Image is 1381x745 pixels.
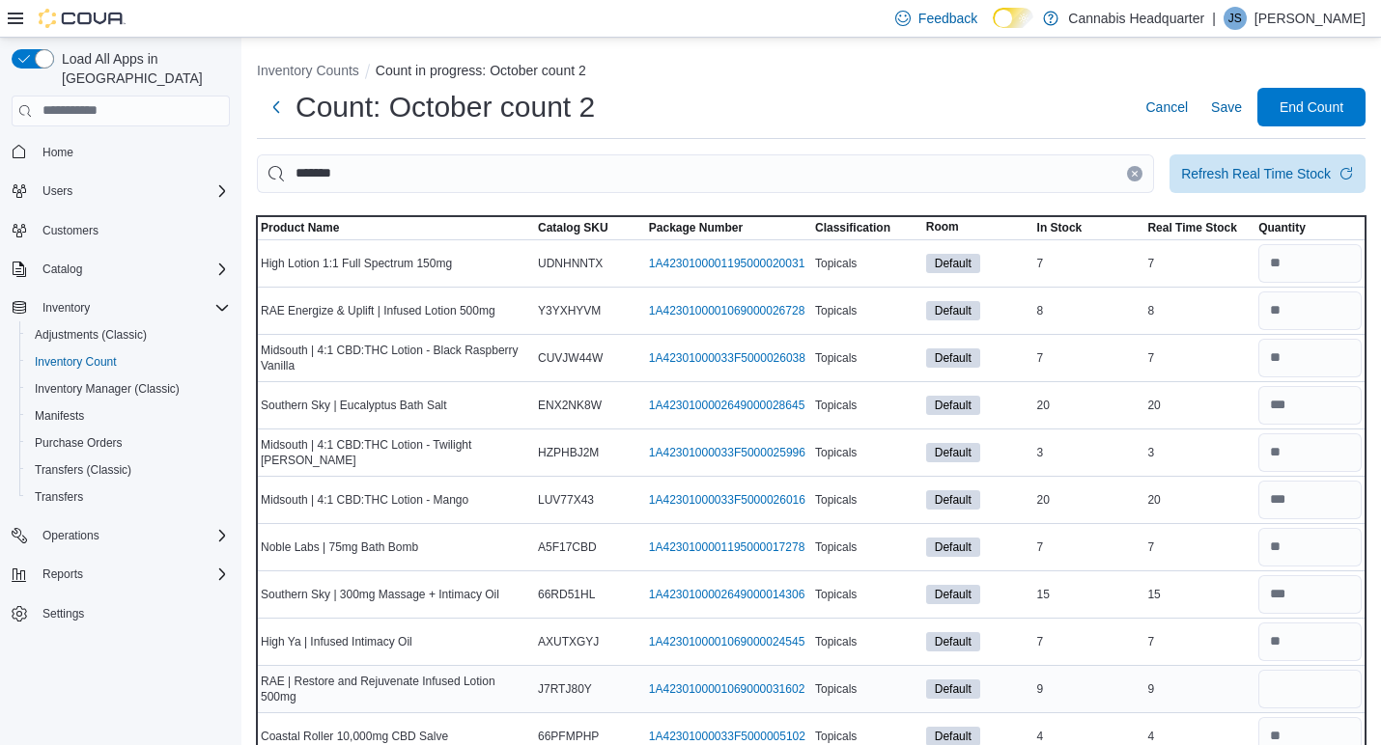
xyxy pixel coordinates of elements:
[261,437,530,468] span: Midsouth | 4:1 CBD:THC Lotion - Twilight [PERSON_NAME]
[42,262,82,277] span: Catalog
[261,220,339,235] span: Product Name
[926,490,980,510] span: Default
[1068,7,1204,30] p: Cannabis Headquarter
[35,435,123,451] span: Purchase Orders
[1033,216,1144,239] button: In Stock
[35,219,106,242] a: Customers
[1254,216,1366,239] button: Quantity
[35,141,81,164] a: Home
[815,220,890,235] span: Classification
[993,8,1033,28] input: Dark Mode
[35,524,107,547] button: Operations
[1224,7,1247,30] div: Jamal Saeed
[27,350,125,373] a: Inventory Count
[1143,299,1254,322] div: 8
[27,404,230,428] span: Manifests
[261,674,530,704] span: RAE | Restore and Rejuvenate Infused Lotion 500mg
[926,301,980,320] span: Default
[261,492,468,508] span: Midsouth | 4:1 CBD:THC Lotion - Mango
[257,216,534,239] button: Product Name
[1254,7,1366,30] p: [PERSON_NAME]
[27,350,230,373] span: Inventory Count
[261,303,495,318] span: RAE Energize & Uplift | Infused Lotion 500mg
[1138,88,1196,126] button: Cancel
[649,539,805,555] a: 1A4230100001195000017278
[935,397,972,414] span: Default
[19,321,238,348] button: Adjustments (Classic)
[35,218,230,242] span: Customers
[296,88,595,126] h1: Count: October count 2
[4,522,238,549] button: Operations
[27,485,230,509] span: Transfers
[538,729,599,744] span: 66PFMPHP
[42,528,99,543] span: Operations
[538,539,597,555] span: A5F17CBD
[27,431,130,455] a: Purchase Orders
[645,216,811,239] button: Package Number
[27,377,187,400] a: Inventory Manager (Classic)
[815,729,857,744] span: Topicals
[1143,252,1254,275] div: 7
[926,585,980,604] span: Default
[538,220,608,235] span: Catalog SKU
[649,220,743,235] span: Package Number
[19,402,238,429] button: Manifests
[1228,7,1242,30] span: JS
[935,491,972,509] span: Default
[35,179,230,203] span: Users
[1143,216,1254,239] button: Real Time Stock
[1033,677,1144,701] div: 9
[54,49,230,88] span: Load All Apps in [GEOGRAPHIC_DATA]
[649,492,805,508] a: 1A42301000033F5000026016
[1033,488,1144,511] div: 20
[35,563,91,586] button: Reports
[35,296,230,319] span: Inventory
[19,375,238,402] button: Inventory Manager (Classic)
[935,444,972,461] span: Default
[935,586,972,603] span: Default
[261,587,499,602] span: Southern Sky | 300mg Massage + Intimacy Oil
[649,398,805,413] a: 1A4230100002649000028645
[649,681,805,697] a: 1A4230100001069000031602
[1181,164,1331,183] div: Refresh Real Time Stock
[27,404,92,428] a: Manifests
[39,9,126,28] img: Cova
[4,294,238,321] button: Inventory
[926,254,980,273] span: Default
[1212,7,1216,30] p: |
[538,681,592,697] span: J7RTJ80Y
[538,634,599,649] span: AXUTXGYJ
[1037,220,1083,235] span: In Stock
[4,138,238,166] button: Home
[1033,299,1144,322] div: 8
[538,303,601,318] span: Y3YXHYVM
[815,587,857,602] span: Topicals
[27,377,230,400] span: Inventory Manager (Classic)
[261,256,452,271] span: High Lotion 1:1 Full Spectrum 150mg
[649,587,805,602] a: 1A4230100002649000014306
[935,255,972,272] span: Default
[926,632,980,651] span: Default
[815,634,857,649] span: Topicals
[1143,346,1254,370] div: 7
[815,681,857,697] span: Topicals
[926,443,980,462] span: Default
[935,728,972,745] span: Default
[261,343,530,373] span: Midsouth | 4:1 CBD:THC Lotion - Black Raspberry Vanilla
[815,539,857,555] span: Topicals
[376,63,586,78] button: Count in progress: October count 2
[935,680,972,698] span: Default
[815,492,857,508] span: Topicals
[1033,536,1144,559] div: 7
[27,458,139,482] a: Transfers (Classic)
[1257,88,1366,126] button: End Count
[27,485,91,509] a: Transfers
[926,538,980,557] span: Default
[35,563,230,586] span: Reports
[926,219,959,235] span: Room
[1127,166,1142,181] button: Clear input
[1143,394,1254,417] div: 20
[27,431,230,455] span: Purchase Orders
[261,729,448,744] span: Coastal Roller 10,000mg CBD Salve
